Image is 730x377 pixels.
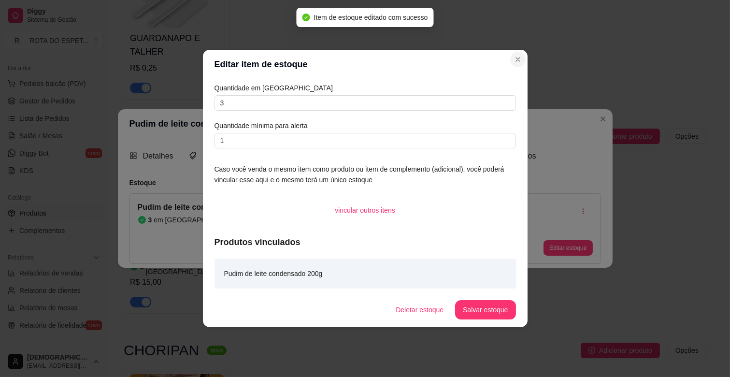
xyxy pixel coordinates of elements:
[327,201,403,220] button: vincular outros itens
[215,83,516,93] article: Quantidade em [GEOGRAPHIC_DATA]
[203,50,528,79] header: Editar item de estoque
[215,120,516,131] article: Quantidade mínima para alerta
[224,268,323,279] article: Pudim de leite condensado 200g
[302,14,310,21] span: check-circle
[215,235,516,249] article: Produtos vinculados
[314,14,428,21] span: Item de estoque editado com sucesso
[455,300,515,319] button: Salvar estoque
[388,300,451,319] button: Deletar estoque
[510,52,526,67] button: Close
[215,164,516,185] article: Caso você venda o mesmo item como produto ou item de complemento (adicional), você poderá vincula...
